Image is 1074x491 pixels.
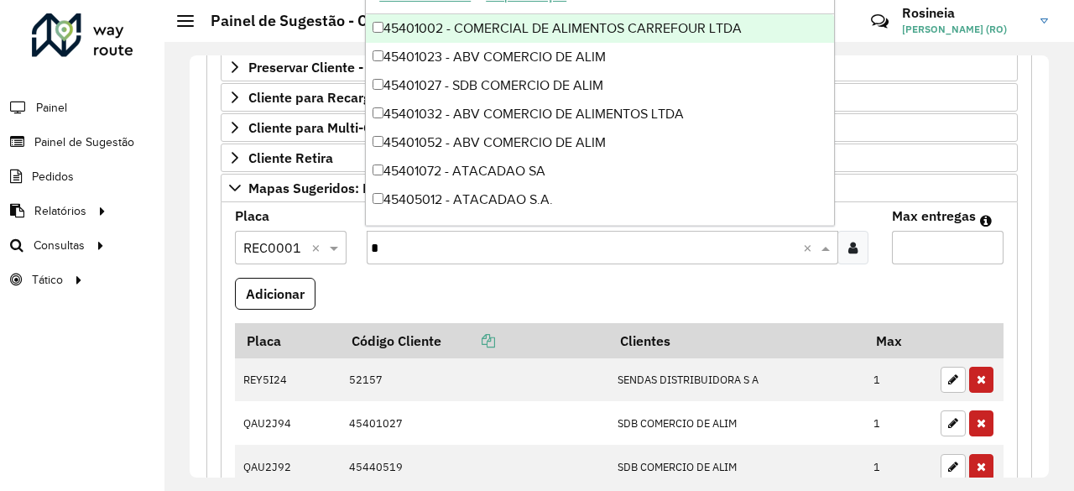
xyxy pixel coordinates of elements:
button: Adicionar [235,278,315,310]
td: QAU2J94 [235,401,340,445]
span: Mapas Sugeridos: Placa-Cliente [248,181,446,195]
td: 1 [865,401,932,445]
th: Clientes [608,323,864,358]
h2: Painel de Sugestão - Criar registro [194,12,450,30]
div: 45401027 - SDB COMERCIO DE ALIM [366,71,834,100]
td: 52157 [340,358,608,402]
span: Preservar Cliente - Devem ficar no buffer, não roteirizar [248,60,590,74]
span: Tático [32,271,63,289]
th: Código Cliente [340,323,608,358]
a: Mapas Sugeridos: Placa-Cliente [221,174,1018,202]
span: Relatórios [34,202,86,220]
span: Painel de Sugestão [34,133,134,151]
a: Copiar [441,332,495,349]
div: 45405012 - ATACADAO S.A. [366,185,834,214]
th: Placa [235,323,340,358]
span: Painel [36,99,67,117]
td: REY5I24 [235,358,340,402]
a: Cliente para Recarga [221,83,1018,112]
span: Cliente para Recarga [248,91,378,104]
span: Consultas [34,237,85,254]
a: Contato Rápido [862,3,898,39]
td: SDB COMERCIO DE ALIM [608,401,864,445]
a: Cliente Retira [221,144,1018,172]
td: SDB COMERCIO DE ALIM [608,445,864,488]
span: Cliente Retira [248,151,333,165]
label: Placa [235,206,269,226]
span: Cliente para Multi-CDD/Internalização [248,121,485,134]
label: Max entregas [892,206,976,226]
div: 45401072 - ATACADAO SA [366,157,834,185]
div: 45401032 - ABV COMERCIO DE ALIMENTOS LTDA [366,100,834,128]
div: 45401002 - COMERCIAL DE ALIMENTOS CARREFOUR LTDA [366,14,834,43]
td: 45440519 [340,445,608,488]
span: Clear all [803,238,817,258]
a: Preservar Cliente - Devem ficar no buffer, não roteirizar [221,53,1018,81]
h3: Rosineia [902,5,1028,21]
td: 45401027 [340,401,608,445]
td: 1 [865,445,932,488]
td: SENDAS DISTRIBUIDORA S A [608,358,864,402]
div: 45440620 - Leve Max Ponta Pora [366,214,834,243]
td: 1 [865,358,932,402]
div: 45401023 - ABV COMERCIO DE ALIM [366,43,834,71]
th: Max [865,323,932,358]
span: [PERSON_NAME] (RO) [902,22,1028,37]
em: Máximo de clientes que serão colocados na mesma rota com os clientes informados [980,214,992,227]
span: Clear all [311,238,326,258]
div: 45401052 - ABV COMERCIO DE ALIM [366,128,834,157]
a: Cliente para Multi-CDD/Internalização [221,113,1018,142]
td: QAU2J92 [235,445,340,488]
span: Pedidos [32,168,74,185]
